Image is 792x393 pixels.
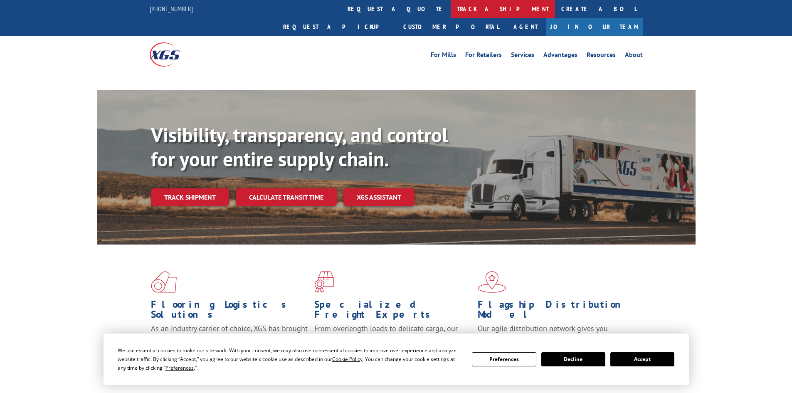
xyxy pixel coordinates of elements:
span: Cookie Policy [332,356,363,363]
a: Track shipment [151,188,229,206]
button: Decline [541,352,605,366]
a: Advantages [543,52,577,61]
h1: Flagship Distribution Model [478,299,635,324]
a: XGS ASSISTANT [343,188,415,206]
div: Cookie Consent Prompt [104,334,689,385]
h1: Flooring Logistics Solutions [151,299,308,324]
a: Services [511,52,534,61]
a: [PHONE_NUMBER] [150,5,193,13]
a: Agent [505,18,546,36]
button: Preferences [472,352,536,366]
img: xgs-icon-focused-on-flooring-red [314,271,334,293]
a: Customer Portal [397,18,505,36]
img: xgs-icon-total-supply-chain-intelligence-red [151,271,177,293]
button: Accept [610,352,674,366]
img: xgs-icon-flagship-distribution-model-red [478,271,506,293]
span: Our agile distribution network gives you nationwide inventory management on demand. [478,324,631,343]
a: For Retailers [465,52,502,61]
a: About [625,52,643,61]
a: Resources [587,52,616,61]
a: Calculate transit time [236,188,337,206]
a: For Mills [431,52,456,61]
span: As an industry carrier of choice, XGS has brought innovation and dedication to flooring logistics... [151,324,308,353]
a: Request a pickup [277,18,397,36]
span: Preferences [165,364,194,371]
h1: Specialized Freight Experts [314,299,471,324]
b: Visibility, transparency, and control for your entire supply chain. [151,122,448,172]
p: From overlength loads to delicate cargo, our experienced staff knows the best way to move your fr... [314,324,471,361]
a: Join Our Team [546,18,643,36]
div: We use essential cookies to make our site work. With your consent, we may also use non-essential ... [118,346,462,372]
